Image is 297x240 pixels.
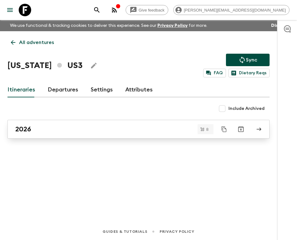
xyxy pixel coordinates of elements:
[125,82,153,97] a: Attributes
[246,56,257,64] p: Sync
[203,69,226,77] a: FAQ
[88,59,100,72] button: Edit Adventure Title
[7,36,57,49] a: All adventures
[91,4,103,16] button: search adventures
[203,127,212,131] span: 8
[4,4,16,16] button: menu
[7,59,83,72] h1: [US_STATE] US3
[7,20,210,31] p: We use functional & tracking cookies to deliver this experience. See our for more.
[91,82,113,97] a: Settings
[228,105,265,112] span: Include Archived
[7,120,270,139] a: 2026
[180,8,289,12] span: [PERSON_NAME][EMAIL_ADDRESS][DOMAIN_NAME]
[7,82,35,97] a: Itineraries
[235,123,247,135] button: Archive
[173,5,290,15] div: [PERSON_NAME][EMAIL_ADDRESS][DOMAIN_NAME]
[157,23,188,28] a: Privacy Policy
[48,82,78,97] a: Departures
[270,21,290,30] button: Dismiss
[226,54,270,66] button: Sync adventure departures to the booking engine
[15,125,31,133] h2: 2026
[103,228,147,235] a: Guides & Tutorials
[19,39,54,46] p: All adventures
[228,69,270,77] a: Dietary Reqs
[160,228,194,235] a: Privacy Policy
[218,124,230,135] button: Duplicate
[135,8,168,12] span: Give feedback
[126,5,168,15] a: Give feedback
